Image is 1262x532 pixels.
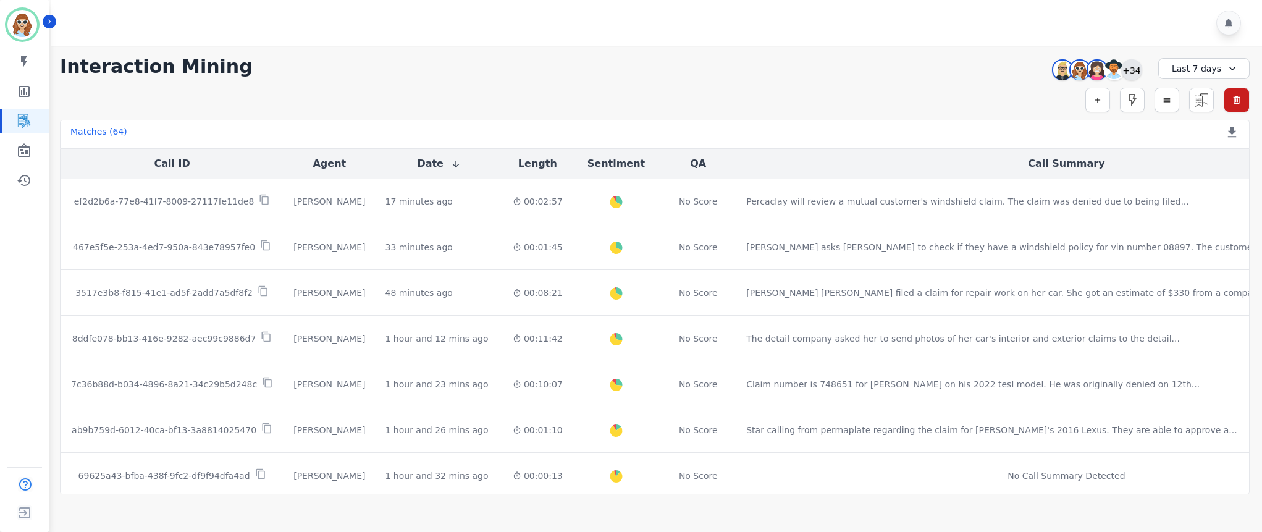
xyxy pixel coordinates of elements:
p: 467e5f5e-253a-4ed7-950a-843e78957fe0 [73,241,255,253]
div: [PERSON_NAME] [293,332,365,345]
h1: Interaction Mining [60,56,253,78]
p: 8ddfe078-bb13-416e-9282-aec99c9886d7 [72,332,256,345]
img: Bordered avatar [7,10,37,40]
div: 00:02:57 [513,195,563,208]
div: No Score [679,195,718,208]
div: [PERSON_NAME] [293,470,365,482]
div: No Score [679,424,718,436]
div: [PERSON_NAME] [293,241,365,253]
div: 00:01:10 [513,424,563,436]
div: [PERSON_NAME] [293,287,365,299]
p: ab9b759d-6012-40ca-bf13-3a8814025470 [72,424,256,436]
div: +34 [1121,59,1142,80]
div: No Score [679,378,718,391]
button: Agent [313,156,346,171]
button: Call ID [154,156,190,171]
div: 00:10:07 [513,378,563,391]
div: 1 hour and 12 mins ago [385,332,488,345]
p: 3517e3b8-f815-41e1-ad5f-2add7a5df8f2 [75,287,253,299]
div: Star calling from permaplate regarding the claim for [PERSON_NAME]'s 2016 Lexus. They are able to... [746,424,1237,436]
div: [PERSON_NAME] [293,424,365,436]
div: Claim number is 748651 for [PERSON_NAME] on his 2022 tesl model. He was originally denied on 12th... [746,378,1200,391]
div: 1 hour and 32 mins ago [385,470,488,482]
div: [PERSON_NAME] [293,378,365,391]
div: 48 minutes ago [385,287,452,299]
div: The detail company asked her to send photos of her car's interior and exterior claims to the deta... [746,332,1180,345]
div: 33 minutes ago [385,241,452,253]
div: No Score [679,241,718,253]
p: 7c36b88d-b034-4896-8a21-34c29b5d248c [71,378,257,391]
div: Last 7 days [1158,58,1250,79]
div: Matches ( 64 ) [70,125,127,143]
div: No Score [679,332,718,345]
div: 1 hour and 23 mins ago [385,378,488,391]
p: 69625a43-bfba-438f-9fc2-df9f94dfa4ad [78,470,250,482]
div: No Score [679,470,718,482]
button: Length [518,156,557,171]
button: Sentiment [587,156,645,171]
div: 17 minutes ago [385,195,452,208]
div: 00:11:42 [513,332,563,345]
div: 1 hour and 26 mins ago [385,424,488,436]
button: Call Summary [1028,156,1104,171]
div: 00:08:21 [513,287,563,299]
p: ef2d2b6a-77e8-41f7-8009-27117fe11de8 [74,195,255,208]
div: 00:00:13 [513,470,563,482]
div: 00:01:45 [513,241,563,253]
div: Percaclay will review a mutual customer's windshield claim. The claim was denied due to being fil... [746,195,1189,208]
button: Date [417,156,461,171]
div: No Score [679,287,718,299]
button: QA [690,156,706,171]
div: [PERSON_NAME] [293,195,365,208]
